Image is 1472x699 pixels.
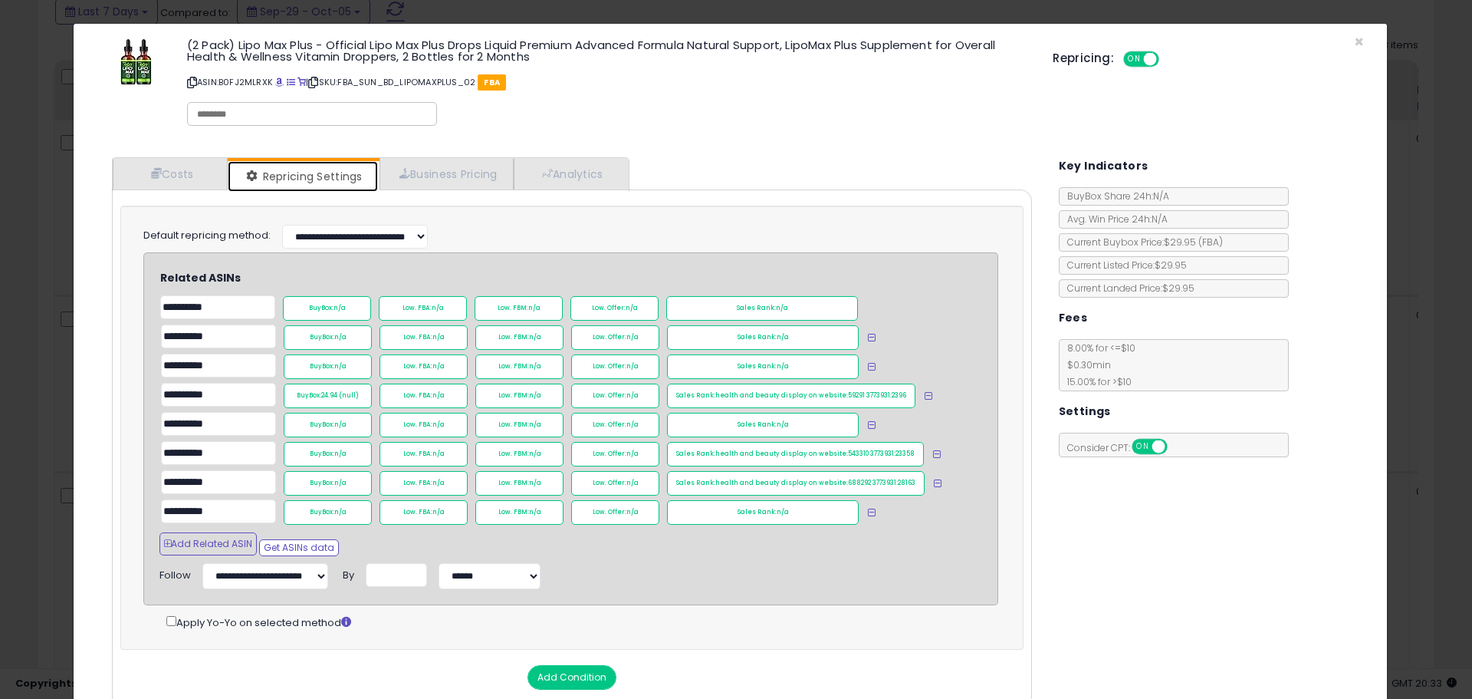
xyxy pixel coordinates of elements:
span: n/a [432,362,445,371]
span: Current Listed Price: $29.95 [1060,259,1187,272]
span: n/a [432,479,445,487]
a: Your listing only [297,76,306,88]
h4: Related ASINs [160,272,941,284]
span: ON [1125,53,1144,66]
span: n/a [432,333,445,341]
div: BuyBox: [284,325,372,350]
span: n/a [626,304,638,312]
div: Low. FBA: [379,500,468,525]
h5: Settings [1059,402,1111,421]
span: n/a [529,479,541,487]
div: Sales Rank: [667,413,859,437]
span: Current Buybox Price: [1060,236,1223,249]
div: BuyBox: [284,354,372,379]
div: Sales Rank: [667,325,859,350]
div: Sales Rank: [667,384,915,408]
div: Low. FBM: [475,471,563,496]
span: n/a [529,420,541,429]
span: n/a [529,450,541,458]
div: Low. FBA: [379,325,468,350]
div: Sales Rank: [667,354,859,379]
span: n/a [432,508,445,516]
div: BuyBox: [283,296,371,321]
div: Sales Rank: [667,471,925,496]
a: Costs [113,158,228,190]
span: ( FBA ) [1198,236,1223,249]
span: × [1354,31,1364,53]
span: n/a [334,333,347,341]
div: BuyBox: [284,471,372,496]
span: n/a [626,420,639,429]
div: Low. Offer: [571,442,659,467]
span: n/a [529,391,541,400]
button: Add Condition [527,665,616,690]
div: BuyBox: [284,413,372,437]
span: n/a [334,420,347,429]
span: Avg. Win Price 24h: N/A [1060,213,1168,226]
span: n/a [432,450,445,458]
span: n/a [529,508,541,516]
h5: Fees [1059,308,1088,328]
div: Sales Rank: [667,442,924,467]
div: Low. Offer: [571,354,659,379]
span: $29.95 [1164,236,1223,249]
div: Sales Rank: [667,500,859,525]
div: Low. Offer: [570,296,659,321]
div: Low. FBM: [475,325,563,350]
div: Low. Offer: [571,471,659,496]
img: 41GfFnEe31L._SL60_.jpg [120,39,152,85]
div: Low. FBA: [379,471,468,496]
div: Low. FBM: [475,354,563,379]
h3: (2 Pack) Lipo Max Plus - Official Lipo Max Plus Drops Liquid Premium Advanced Formula Natural Sup... [187,39,1030,62]
span: n/a [626,479,639,487]
span: n/a [776,304,788,312]
a: BuyBox page [275,76,284,88]
span: health and beauty display on website:688292 3773931:28163 [715,479,915,487]
div: Follow [159,563,191,583]
span: n/a [333,304,346,312]
div: Low. FBA: [379,413,468,437]
span: n/a [334,450,347,458]
span: n/a [626,362,639,371]
span: n/a [529,362,541,371]
span: n/a [626,333,639,341]
h5: Repricing: [1053,52,1114,64]
button: Get ASINs data [259,539,339,556]
div: Low. Offer: [571,384,659,408]
a: Repricing Settings [228,161,378,192]
span: Consider CPT: [1060,441,1188,454]
div: Low. Offer: [571,500,659,525]
div: Low. FBM: [475,384,563,408]
span: OFF [1157,53,1181,66]
div: BuyBox: [284,384,372,408]
a: Analytics [514,158,627,190]
span: n/a [334,508,347,516]
span: n/a [777,508,789,516]
span: health and beauty display on website:59291 3773931:2396 [715,391,906,400]
div: BuyBox: [284,442,372,467]
span: n/a [529,333,541,341]
span: n/a [626,391,639,400]
span: n/a [626,450,639,458]
a: All offer listings [287,76,295,88]
span: $0.30 min [1060,358,1111,371]
div: Sales Rank: [666,296,858,321]
div: Low. FBM: [475,413,563,437]
div: Low. FBA: [379,296,467,321]
span: 8.00 % for <= $10 [1060,341,1135,388]
a: Business Pricing [379,158,514,190]
span: FBA [478,74,506,91]
div: Apply Yo-Yo on selected method [166,613,998,631]
span: BuyBox Share 24h: N/A [1060,190,1169,203]
span: 15.00 % for > $10 [1060,375,1132,388]
h5: Key Indicators [1059,157,1148,176]
span: n/a [432,391,445,400]
span: health and beauty display on website:543310 3773931:23358 [715,450,915,458]
span: n/a [777,362,789,371]
div: Low. FBM: [475,500,563,525]
span: Current Landed Price: $29.95 [1060,282,1194,295]
label: Default repricing method: [143,229,271,243]
div: BuyBox: [284,500,372,525]
span: n/a [432,420,445,429]
div: Low. Offer: [571,413,659,437]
